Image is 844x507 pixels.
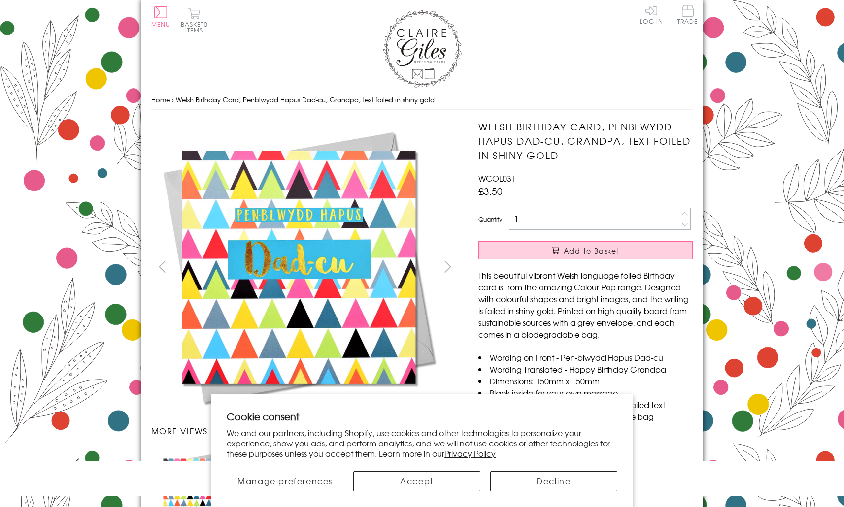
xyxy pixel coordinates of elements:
[176,95,435,104] span: Welsh Birthday Card, Penblwydd Hapus Dad-cu, Grandpa, text foiled in shiny gold
[478,120,693,162] h1: Welsh Birthday Card, Penblwydd Hapus Dad-cu, Grandpa, text foiled in shiny gold
[383,10,462,88] img: Claire Giles Greetings Cards
[151,6,170,27] button: Menu
[478,363,693,375] li: Wording Translated - Happy Birthday Grandpa
[237,475,333,487] span: Manage preferences
[181,8,208,33] button: Basket0 items
[490,471,617,491] button: Decline
[151,20,170,29] span: Menu
[478,269,693,340] p: This beautiful vibrant Welsh language foiled Birthday card is from the amazing Colour Pop range. ...
[444,447,496,459] a: Privacy Policy
[151,425,459,437] h3: More views
[478,351,693,363] li: Wording on Front - Pen-blwydd Hapus Dad-cu
[478,241,693,259] button: Add to Basket
[227,428,617,458] p: We and our partners, including Shopify, use cookies and other technologies to personalize your ex...
[227,471,343,491] button: Manage preferences
[151,255,173,278] button: prev
[478,387,693,399] li: Blank inside for your own message
[151,120,446,415] img: Welsh Birthday Card, Penblwydd Hapus Dad-cu, Grandpa, text foiled in shiny gold
[564,246,620,255] span: Add to Basket
[151,90,693,110] nav: breadcrumbs
[353,471,480,491] button: Accept
[640,5,663,24] a: Log In
[172,95,174,104] span: ›
[478,215,502,223] label: Quantity
[677,5,698,26] a: Trade
[478,375,693,387] li: Dimensions: 150mm x 150mm
[185,20,208,34] span: 0 items
[478,172,516,184] span: WCOL031
[151,95,170,104] a: Home
[437,255,459,278] button: next
[227,410,617,423] h2: Cookie consent
[478,184,503,198] span: £3.50
[459,120,754,415] img: Welsh Birthday Card, Penblwydd Hapus Dad-cu, Grandpa, text foiled in shiny gold
[677,5,698,24] span: Trade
